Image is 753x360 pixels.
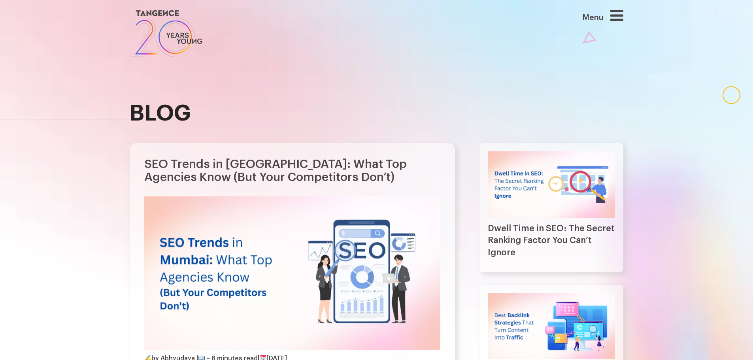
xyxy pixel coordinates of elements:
[488,293,615,360] img: Best Backlink Strategies That Turn Content Into Traffic
[488,224,615,257] a: Dwell Time in SEO: The Secret Ranking Factor You Can’t Ignore
[488,151,615,218] img: Dwell Time in SEO: The Secret Ranking Factor You Can’t Ignore
[144,158,440,184] h1: SEO Trends in [GEOGRAPHIC_DATA]: What Top Agencies Know (But Your Competitors Don’t)
[130,101,624,126] h2: blog
[130,8,204,59] img: logo SVG
[144,196,440,350] img: SEO Trends in Mumbai: What Top Agencies Know (But Your Competitors Don’t)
